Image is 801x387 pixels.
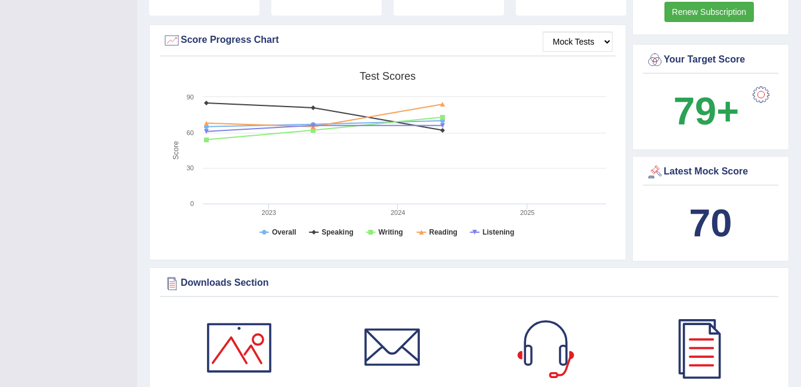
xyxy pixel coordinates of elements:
div: Latest Mock Score [646,163,775,181]
text: 30 [187,164,194,171]
div: Your Target Score [646,51,775,69]
tspan: Overall [272,228,296,236]
b: 70 [689,201,732,245]
a: Renew Subscription [664,2,754,22]
text: 2024 [391,209,405,216]
text: 0 [190,200,194,207]
tspan: Score [172,141,180,160]
b: 79+ [673,89,739,133]
tspan: Writing [378,228,403,236]
tspan: Speaking [321,228,353,236]
div: Score Progress Chart [163,32,613,49]
text: 60 [187,129,194,136]
div: Downloads Section [163,274,775,292]
text: 2025 [520,209,534,216]
tspan: Test scores [360,70,416,82]
tspan: Reading [429,228,457,236]
tspan: Listening [483,228,514,236]
text: 2023 [262,209,276,216]
text: 90 [187,93,194,101]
